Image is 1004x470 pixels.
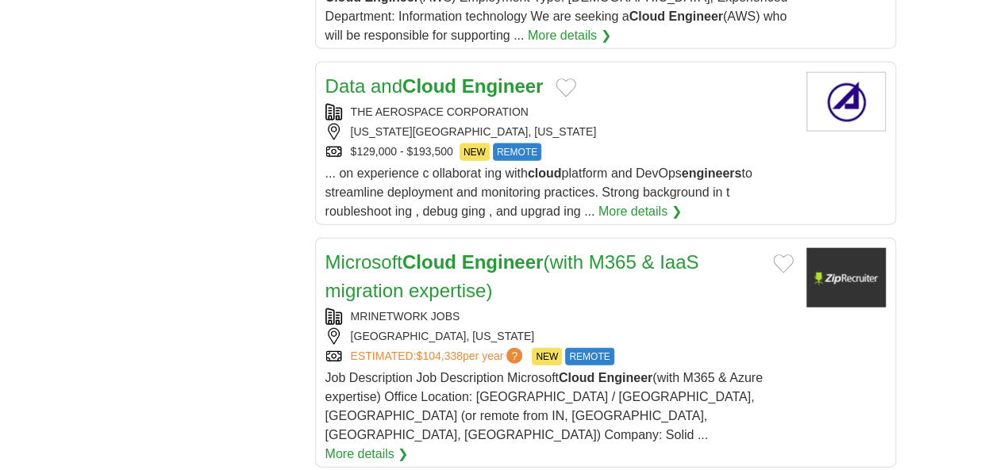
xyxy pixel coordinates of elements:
[325,328,794,345] div: [GEOGRAPHIC_DATA], [US_STATE]
[528,26,611,45] a: More details ❯
[598,202,682,221] a: More details ❯
[528,166,562,180] strong: cloud
[773,254,794,273] button: Add to favorite jobs
[532,348,562,365] span: NEW
[629,10,665,23] strong: Cloud
[556,78,576,97] button: Add to favorite jobs
[325,124,794,140] div: [US_STATE][GEOGRAPHIC_DATA], [US_STATE]
[325,445,409,464] a: More details ❯
[325,166,752,218] span: ... on experience c ollaborat ing with platform and DevOps to streamline deployment and monitorin...
[402,75,456,97] strong: Cloud
[325,308,794,325] div: MRINETWORK JOBS
[506,348,522,364] span: ?
[462,251,544,273] strong: Engineer
[416,350,462,362] span: $104,338
[806,72,886,132] img: The Aerospace Corporation logo
[325,75,544,97] a: Data andCloud Engineer
[351,348,526,365] a: ESTIMATED:$104,338per year?
[402,251,456,273] strong: Cloud
[559,371,594,384] strong: Cloud
[325,143,794,161] div: $129,000 - $193,500
[682,166,742,180] strong: engineers
[351,105,529,118] a: THE AEROSPACE CORPORATION
[806,248,886,308] img: Company logo
[668,10,722,23] strong: Engineer
[325,371,763,441] span: Job Description Job Description Microsoft (with M365 & Azure expertise) Office Location: [GEOGRAP...
[462,75,544,97] strong: Engineer
[565,348,614,365] span: REMOTE
[493,143,541,161] span: REMOTE
[598,371,652,384] strong: Engineer
[325,251,699,301] a: MicrosoftCloud Engineer(with M365 & IaaS migration expertise)
[460,143,490,161] span: NEW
